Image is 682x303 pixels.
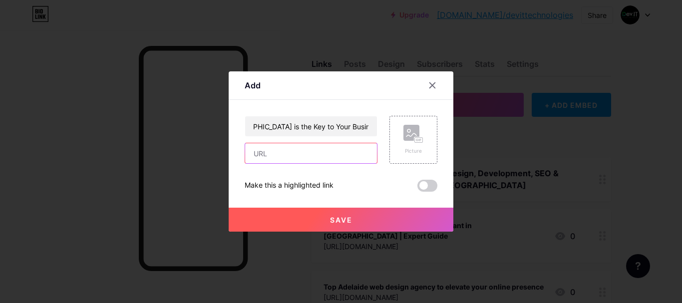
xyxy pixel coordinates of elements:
[245,79,261,91] div: Add
[245,116,377,136] input: Title
[245,143,377,163] input: URL
[330,216,352,224] span: Save
[229,208,453,232] button: Save
[245,180,334,192] div: Make this a highlighted link
[403,147,423,155] div: Picture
